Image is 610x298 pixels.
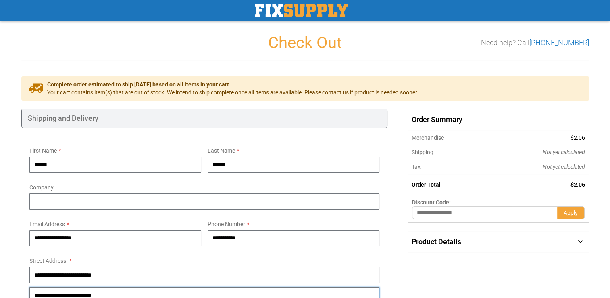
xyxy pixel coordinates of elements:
[408,130,488,145] th: Merchandise
[29,258,66,264] span: Street Address
[29,184,54,191] span: Company
[557,206,585,219] button: Apply
[564,210,578,216] span: Apply
[255,4,348,17] img: Fix Industrial Supply
[412,199,451,206] span: Discount Code:
[543,149,585,155] span: Not yet calculated
[412,181,441,188] strong: Order Total
[208,221,245,227] span: Phone Number
[21,34,589,52] h1: Check Out
[29,221,65,227] span: Email Address
[481,39,589,47] h3: Need help? Call
[570,134,585,141] span: $2.06
[255,4,348,17] a: store logo
[47,88,418,97] span: Your cart contains item(s) that are out of stock. We intend to ship complete once all items are a...
[412,237,461,246] span: Product Details
[408,109,589,130] span: Order Summary
[408,159,488,174] th: Tax
[21,109,388,128] div: Shipping and Delivery
[543,164,585,170] span: Not yet calculated
[529,38,589,47] a: [PHONE_NUMBER]
[412,149,433,155] span: Shipping
[570,181,585,188] span: $2.06
[208,147,235,154] span: Last Name
[29,147,57,154] span: First Name
[47,80,418,88] span: Complete order estimated to ship [DATE] based on all items in your cart.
